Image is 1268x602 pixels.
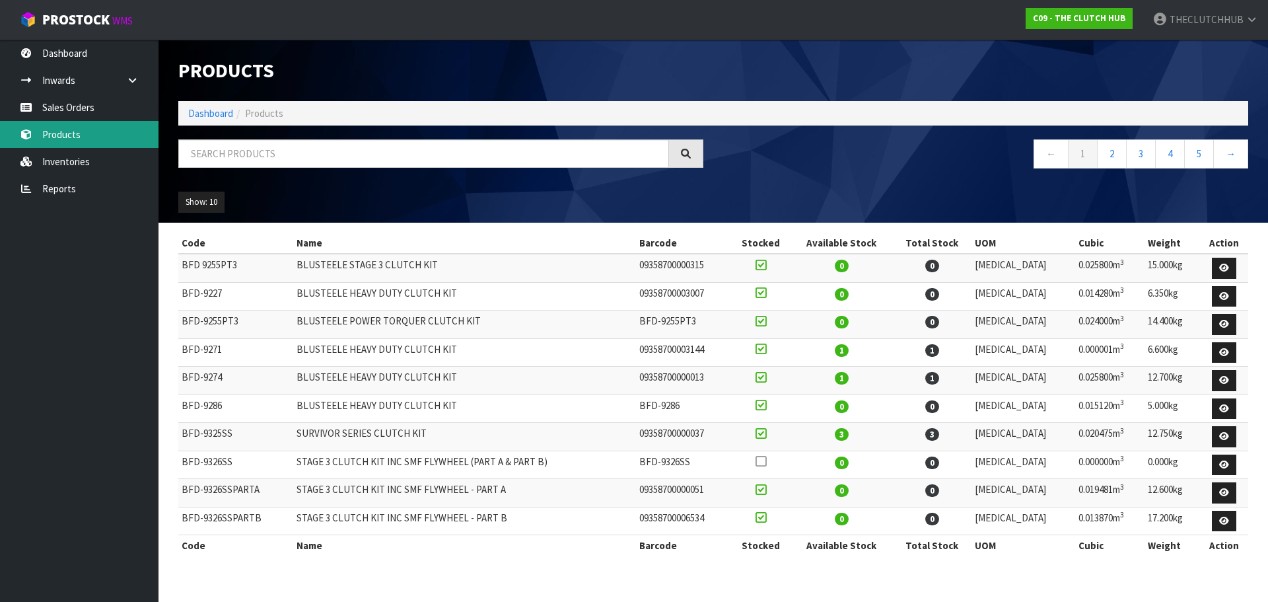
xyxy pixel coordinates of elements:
td: 17.200kg [1145,507,1200,535]
td: 5.000kg [1145,395,1200,423]
sup: 3 [1120,285,1124,295]
th: Cubic [1075,535,1145,556]
td: [MEDICAL_DATA] [971,395,1075,423]
td: STAGE 3 CLUTCH KIT INC SMF FLYWHEEL - PART A [293,479,636,508]
strong: C09 - THE CLUTCH HUB [1033,13,1125,24]
span: 1 [835,344,849,357]
span: 0 [925,484,939,497]
span: 1 [925,344,939,357]
span: 0 [835,513,849,525]
span: 1 [835,372,849,385]
td: [MEDICAL_DATA] [971,282,1075,311]
td: 15.000kg [1145,254,1200,282]
a: → [1213,139,1248,168]
sup: 3 [1120,370,1124,379]
th: Weight [1145,233,1200,254]
td: 0.025800m [1075,367,1145,395]
span: 3 [835,428,849,441]
td: [MEDICAL_DATA] [971,423,1075,451]
td: [MEDICAL_DATA] [971,338,1075,367]
th: Total Stock [892,535,971,556]
td: [MEDICAL_DATA] [971,451,1075,479]
a: 2 [1097,139,1127,168]
span: 0 [835,457,849,469]
span: 0 [925,316,939,328]
th: Code [178,233,293,254]
td: BFD-9255PT3 [636,311,731,339]
th: Available Stock [791,233,892,254]
td: 0.014280m [1075,282,1145,311]
th: UOM [971,535,1075,556]
td: BLUSTEELE STAGE 3 CLUTCH KIT [293,254,636,282]
td: STAGE 3 CLUTCH KIT INC SMF FLYWHEEL (PART A & PART B) [293,451,636,479]
a: 5 [1184,139,1214,168]
span: 0 [835,260,849,272]
td: 0.024000m [1075,311,1145,339]
span: 0 [835,484,849,497]
td: [MEDICAL_DATA] [971,311,1075,339]
td: BFD-9326SS [636,451,731,479]
td: BLUSTEELE HEAVY DUTY CLUTCH KIT [293,338,636,367]
span: 0 [925,513,939,525]
input: Search products [178,139,669,168]
th: Stocked [731,233,791,254]
td: 09358700003007 [636,282,731,311]
td: 0.020475m [1075,423,1145,451]
span: 0 [925,288,939,301]
a: 4 [1155,139,1185,168]
td: 6.350kg [1145,282,1200,311]
th: UOM [971,233,1075,254]
td: 09358700006534 [636,507,731,535]
td: BFD-9326SS [178,451,293,479]
th: Action [1200,233,1248,254]
sup: 3 [1120,426,1124,435]
td: BLUSTEELE POWER TORQUER CLUTCH KIT [293,311,636,339]
td: BFD-9286 [178,395,293,423]
span: ProStock [42,11,110,28]
td: 6.600kg [1145,338,1200,367]
td: 0.000001m [1075,338,1145,367]
img: cube-alt.png [20,11,36,28]
td: BFD-9274 [178,367,293,395]
small: WMS [112,15,133,27]
td: BFD-9227 [178,282,293,311]
button: Show: 10 [178,192,225,213]
td: BLUSTEELE HEAVY DUTY CLUTCH KIT [293,282,636,311]
th: Stocked [731,535,791,556]
td: 12.700kg [1145,367,1200,395]
span: 0 [835,288,849,301]
sup: 3 [1120,258,1124,267]
td: 09358700000037 [636,423,731,451]
sup: 3 [1120,510,1124,519]
td: 14.400kg [1145,311,1200,339]
th: Barcode [636,535,731,556]
th: Cubic [1075,233,1145,254]
td: 12.600kg [1145,479,1200,508]
span: 0 [925,260,939,272]
span: 0 [835,400,849,413]
td: 09358700000315 [636,254,731,282]
td: [MEDICAL_DATA] [971,367,1075,395]
td: 09358700003144 [636,338,731,367]
span: THECLUTCHHUB [1170,13,1244,26]
th: Total Stock [892,233,971,254]
th: Name [293,233,636,254]
a: 3 [1126,139,1156,168]
th: Available Stock [791,535,892,556]
td: [MEDICAL_DATA] [971,479,1075,508]
h1: Products [178,59,703,81]
span: Products [245,107,283,120]
span: 0 [835,316,849,328]
td: BFD-9255PT3 [178,311,293,339]
sup: 3 [1120,398,1124,407]
td: 12.750kg [1145,423,1200,451]
th: Weight [1145,535,1200,556]
a: ← [1034,139,1069,168]
td: [MEDICAL_DATA] [971,254,1075,282]
td: 0.000000m [1075,451,1145,479]
td: BFD-9325SS [178,423,293,451]
span: 3 [925,428,939,441]
span: 0 [925,400,939,413]
sup: 3 [1120,342,1124,351]
td: BLUSTEELE HEAVY DUTY CLUTCH KIT [293,367,636,395]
